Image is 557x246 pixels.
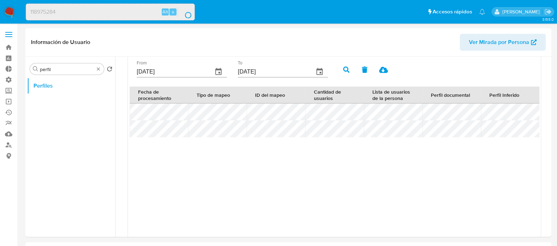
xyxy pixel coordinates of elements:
h1: Información de Usuario [31,39,90,46]
div: Tipo de mapeo [197,92,230,98]
span: Ver Mirada por Persona [469,34,529,51]
label: From [137,61,147,65]
button: search-icon [178,7,192,17]
span: Accesos rápidos [433,8,472,15]
span: s [172,8,174,15]
button: Perfiles [27,77,115,94]
button: Buscar [33,66,38,72]
button: Volver al orden por defecto [107,66,112,74]
div: Perfil Inferido [489,92,519,98]
div: ID del mapeo [255,92,285,98]
button: Ver Mirada por Persona [460,34,546,51]
a: Notificaciones [479,9,485,15]
div: Lista de usuarios de la persona [372,89,414,101]
div: Perfil documental [431,92,470,98]
a: Salir [544,8,552,15]
span: Alt [162,8,168,15]
div: Cantidad de usuarios [314,89,355,101]
label: To [238,61,242,65]
input: Buscar usuario o caso... [26,7,194,17]
input: Buscar [40,66,94,72]
button: Borrar [95,66,101,72]
p: yanina.loff@mercadolibre.com [502,8,542,15]
div: Fecha de procesamiento [138,89,180,101]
